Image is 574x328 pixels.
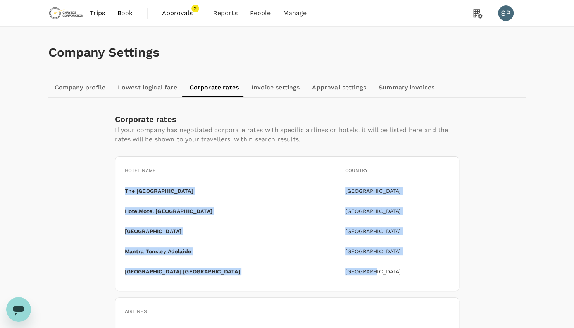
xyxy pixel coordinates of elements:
[183,78,245,97] a: Corporate rates
[162,9,201,18] span: Approvals
[125,309,147,314] span: Airlines
[345,168,368,173] span: Country
[191,5,199,12] span: 2
[6,297,31,322] iframe: Button to launch messaging window
[345,247,450,255] p: [GEOGRAPHIC_DATA]
[250,9,271,18] span: People
[125,247,191,255] p: Mantra Tonsley Adelaide
[112,78,183,97] a: Lowest logical fare
[125,207,212,215] p: HotelMotel [GEOGRAPHIC_DATA]
[125,168,156,173] span: Hotel name
[125,268,240,275] p: [GEOGRAPHIC_DATA] [GEOGRAPHIC_DATA]
[345,187,450,195] p: [GEOGRAPHIC_DATA]
[117,9,133,18] span: Book
[48,5,84,22] img: Chrysos Corporation
[283,9,307,18] span: Manage
[306,78,372,97] a: Approval settings
[213,9,238,18] span: Reports
[125,187,193,195] p: The [GEOGRAPHIC_DATA]
[245,78,306,97] a: Invoice settings
[125,227,182,235] p: [GEOGRAPHIC_DATA]
[345,207,450,215] p: [GEOGRAPHIC_DATA]
[48,78,112,97] a: Company profile
[115,113,459,125] h6: Corporate rates
[48,45,526,60] h1: Company Settings
[90,9,105,18] span: Trips
[345,227,450,235] p: [GEOGRAPHIC_DATA]
[115,125,459,144] p: If your company has negotiated corporate rates with specific airlines or hotels, it will be liste...
[498,5,514,21] div: SP
[345,268,450,275] p: [GEOGRAPHIC_DATA]
[372,78,441,97] a: Summary invoices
